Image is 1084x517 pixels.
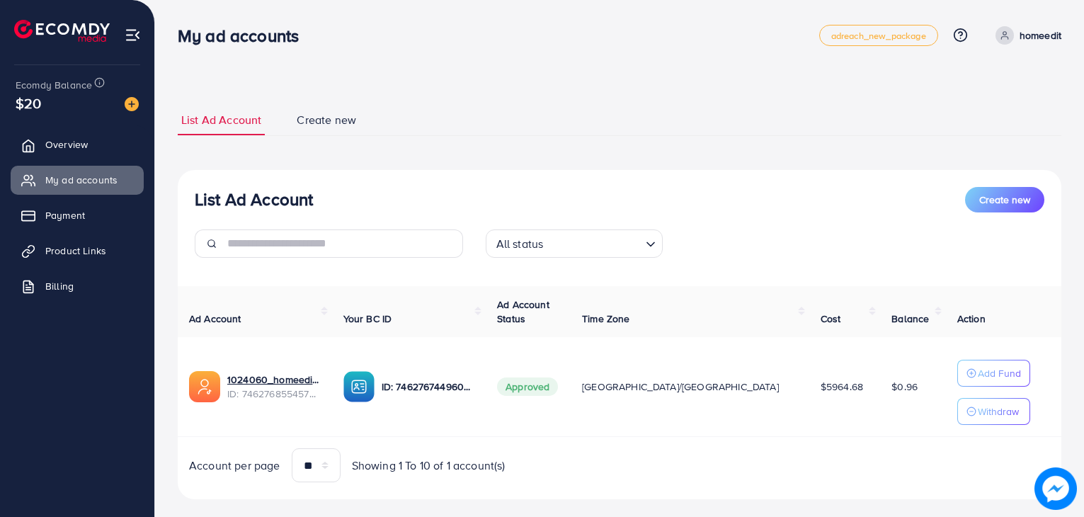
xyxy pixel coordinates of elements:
[189,371,220,402] img: ic-ads-acc.e4c84228.svg
[582,312,629,326] span: Time Zone
[382,378,475,395] p: ID: 7462767449604177937
[831,31,926,40] span: adreach_new_package
[189,312,241,326] span: Ad Account
[125,97,139,111] img: image
[11,272,144,300] a: Billing
[957,312,986,326] span: Action
[178,25,310,46] h3: My ad accounts
[486,229,663,258] div: Search for option
[821,312,841,326] span: Cost
[45,137,88,152] span: Overview
[16,93,41,113] span: $20
[297,112,356,128] span: Create new
[45,279,74,293] span: Billing
[11,130,144,159] a: Overview
[957,360,1030,387] button: Add Fund
[547,231,639,254] input: Search for option
[16,78,92,92] span: Ecomdy Balance
[227,387,321,401] span: ID: 7462768554572742672
[990,26,1061,45] a: homeedit
[1020,27,1061,44] p: homeedit
[1034,467,1077,510] img: image
[978,403,1019,420] p: Withdraw
[181,112,261,128] span: List Ad Account
[227,373,321,387] a: 1024060_homeedit7_1737561213516
[14,20,110,42] img: logo
[965,187,1044,212] button: Create new
[11,201,144,229] a: Payment
[45,173,118,187] span: My ad accounts
[45,208,85,222] span: Payment
[493,234,547,254] span: All status
[821,380,863,394] span: $5964.68
[227,373,321,402] div: <span class='underline'>1024060_homeedit7_1737561213516</span></br>7462768554572742672
[11,237,144,265] a: Product Links
[891,380,918,394] span: $0.96
[978,365,1021,382] p: Add Fund
[819,25,938,46] a: adreach_new_package
[957,398,1030,425] button: Withdraw
[352,458,506,474] span: Showing 1 To 10 of 1 account(s)
[343,312,392,326] span: Your BC ID
[582,380,779,394] span: [GEOGRAPHIC_DATA]/[GEOGRAPHIC_DATA]
[125,27,141,43] img: menu
[497,377,558,396] span: Approved
[497,297,549,326] span: Ad Account Status
[189,458,280,474] span: Account per page
[195,189,313,210] h3: List Ad Account
[343,371,375,402] img: ic-ba-acc.ded83a64.svg
[891,312,929,326] span: Balance
[45,244,106,258] span: Product Links
[979,193,1030,207] span: Create new
[11,166,144,194] a: My ad accounts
